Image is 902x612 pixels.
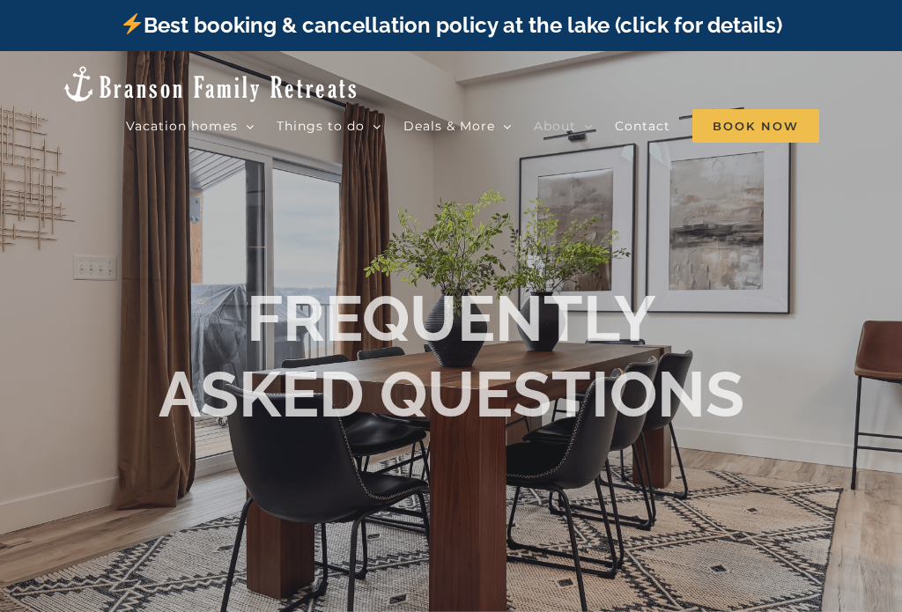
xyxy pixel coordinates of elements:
[277,108,381,144] a: Things to do
[126,108,841,144] nav: Main Menu
[120,12,782,38] a: Best booking & cancellation policy at the lake (click for details)
[403,120,495,132] span: Deals & More
[122,13,143,34] img: ⚡️
[534,120,576,132] span: About
[159,281,744,431] b: FREQUENTLY ASKED QUESTIONS
[692,109,819,143] span: Book Now
[615,120,670,132] span: Contact
[615,108,670,144] a: Contact
[534,108,593,144] a: About
[403,108,512,144] a: Deals & More
[61,64,359,104] img: Branson Family Retreats Logo
[126,108,255,144] a: Vacation homes
[692,108,819,144] a: Book Now
[126,120,238,132] span: Vacation homes
[277,120,365,132] span: Things to do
